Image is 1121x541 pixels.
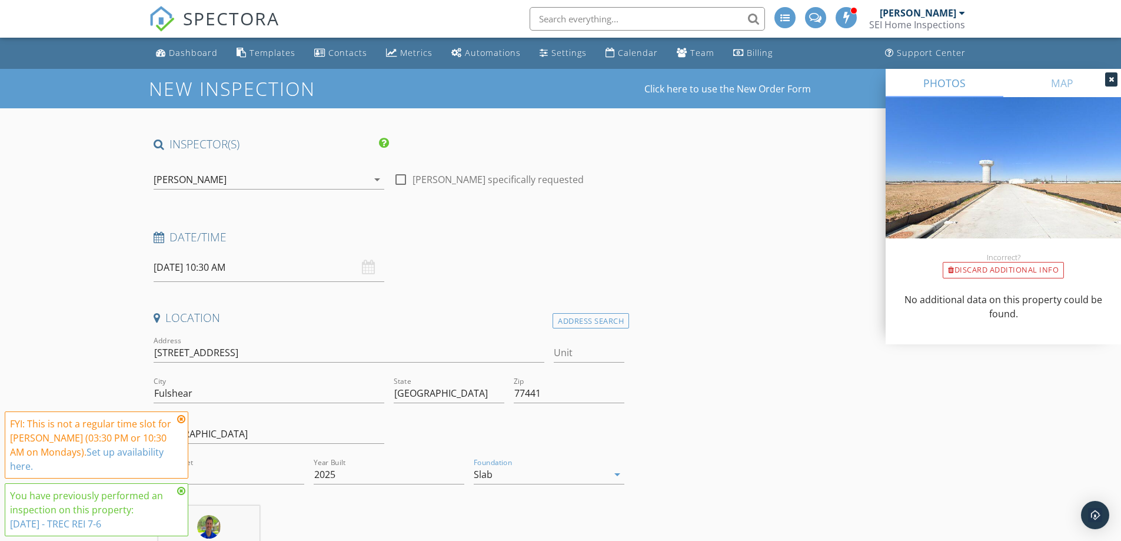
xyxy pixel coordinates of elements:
h4: Location [154,310,625,326]
div: SEI Home Inspections [869,19,965,31]
i: arrow_drop_down [370,172,384,187]
a: Billing [729,42,777,64]
div: Settings [551,47,587,58]
div: Address Search [553,313,629,329]
a: SPECTORA [149,16,280,41]
h4: INSPECTOR(S) [154,137,389,152]
div: Slab [474,469,493,480]
span: SPECTORA [183,6,280,31]
div: [PERSON_NAME] [154,174,227,185]
img: The Best Home Inspection Software - Spectora [149,6,175,32]
div: Templates [250,47,295,58]
i: arrow_drop_down [610,467,624,482]
h4: Date/Time [154,230,625,245]
a: MAP [1003,69,1121,97]
a: PHOTOS [886,69,1003,97]
img: streetview [886,97,1121,267]
div: You have previously performed an inspection on this property: [10,489,174,531]
input: Search everything... [530,7,765,31]
a: Automations (Basic) [447,42,525,64]
div: FYI: This is not a regular time slot for [PERSON_NAME] (03:30 PM or 10:30 AM on Mondays). [10,417,174,473]
h1: New Inspection [149,78,410,99]
label: [PERSON_NAME] specifically requested [413,174,584,185]
a: Calendar [601,42,663,64]
a: Metrics [381,42,437,64]
a: [DATE] - TREC REI 7-6 [10,517,101,530]
div: Team [690,47,714,58]
a: Team [672,42,719,64]
div: [PERSON_NAME] [880,7,956,19]
img: portrait_of_me.jpg [197,515,221,539]
div: Contacts [328,47,367,58]
a: Set up availability here. [10,446,164,473]
div: Incorrect? [886,253,1121,262]
a: Contacts [310,42,372,64]
a: Templates [232,42,300,64]
div: Automations [465,47,521,58]
div: Discard Additional info [943,262,1064,278]
input: Select date [154,253,384,282]
a: Click here to use the New Order Form [644,84,811,94]
div: Metrics [400,47,433,58]
p: No additional data on this property could be found. [900,293,1107,321]
div: Open Intercom Messenger [1081,501,1109,529]
a: Support Center [880,42,970,64]
a: Settings [535,42,591,64]
div: Dashboard [169,47,218,58]
a: Dashboard [151,42,222,64]
div: Support Center [897,47,966,58]
div: Calendar [618,47,658,58]
div: Billing [747,47,773,58]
